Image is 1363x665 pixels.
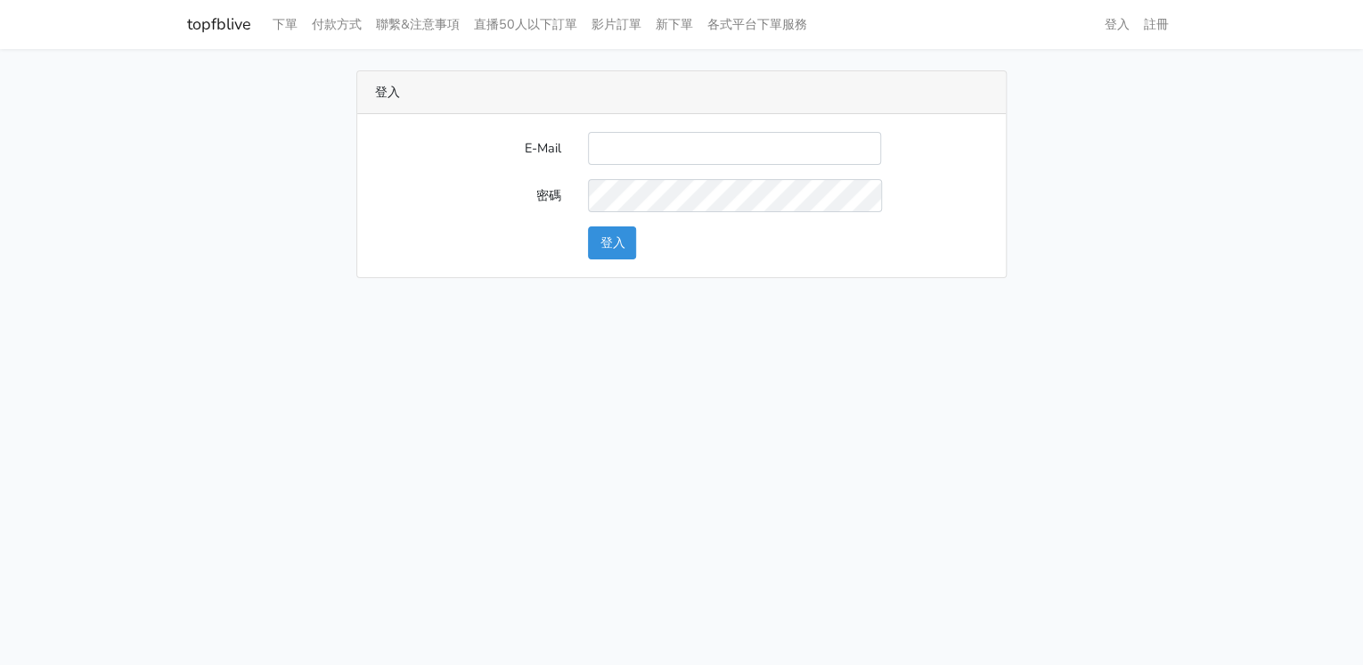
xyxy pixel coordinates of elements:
[362,132,575,165] label: E-Mail
[649,7,700,42] a: 新下單
[1098,7,1137,42] a: 登入
[369,7,467,42] a: 聯繫&注意事項
[362,179,575,212] label: 密碼
[305,7,369,42] a: 付款方式
[1137,7,1176,42] a: 註冊
[467,7,584,42] a: 直播50人以下訂單
[700,7,814,42] a: 各式平台下單服務
[357,71,1006,114] div: 登入
[187,7,251,42] a: topfblive
[265,7,305,42] a: 下單
[588,226,636,259] button: 登入
[584,7,649,42] a: 影片訂單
